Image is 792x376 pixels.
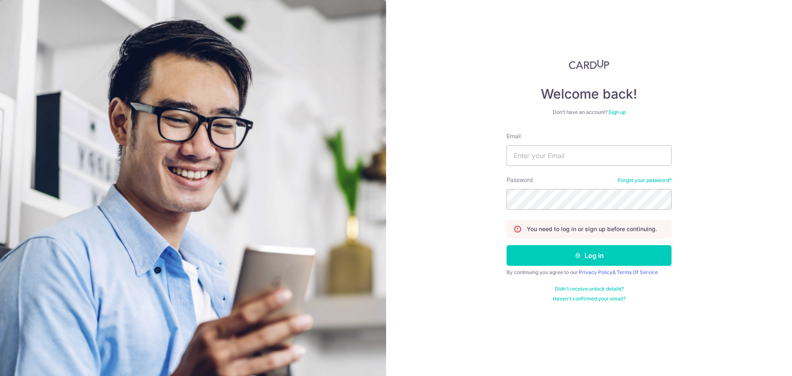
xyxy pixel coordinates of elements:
a: Forgot your password? [618,177,672,184]
a: Terms Of Service [617,269,658,275]
a: Didn't receive unlock details? [555,286,624,292]
label: Password [507,176,533,184]
p: You need to log in or sign up before continuing. [527,225,657,233]
a: Sign up [608,109,626,115]
h4: Welcome back! [507,86,672,102]
div: Don’t have an account? [507,109,672,116]
div: By continuing you agree to our & [507,269,672,276]
input: Enter your Email [507,145,672,166]
a: Privacy Policy [579,269,613,275]
label: Email [507,132,521,140]
a: Haven't confirmed your email? [553,296,625,302]
button: Log in [507,245,672,266]
img: CardUp Logo [569,59,609,69]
